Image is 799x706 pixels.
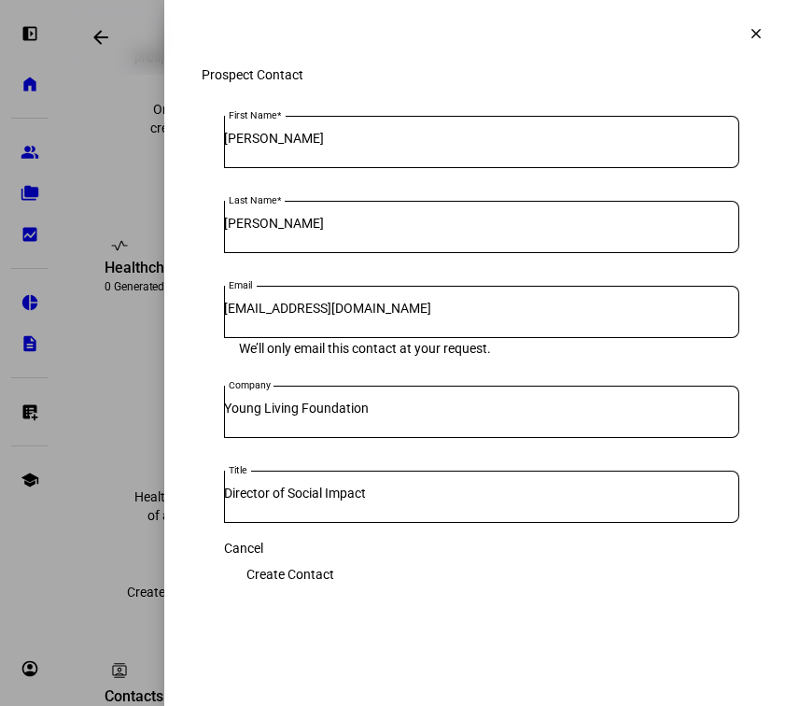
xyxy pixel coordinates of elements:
mat-label: Title [229,464,247,475]
mat-label: Company [229,379,271,390]
mat-label: Email [229,279,253,290]
div: Prospect Contact [202,67,762,82]
mat-icon: clear [748,25,764,42]
mat-hint: We’ll only email this contact at your request. [239,338,491,356]
span: Cancel [224,541,263,556]
mat-label: First Name [229,109,276,120]
mat-label: Last Name [229,194,276,205]
button: Create Contact [224,556,357,593]
span: Create Contact [246,556,334,593]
